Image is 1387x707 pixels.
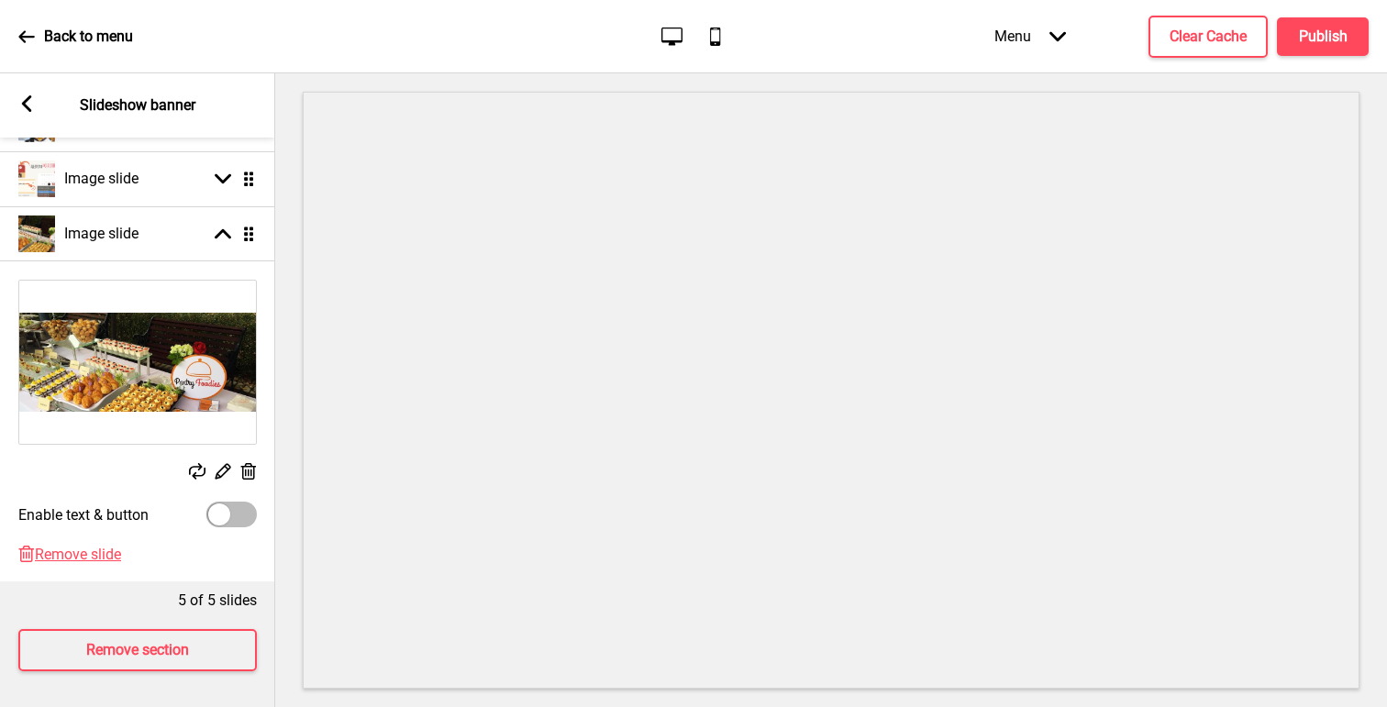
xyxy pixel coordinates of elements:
button: Remove section [18,629,257,671]
p: Back to menu [44,27,133,47]
h4: Remove section [86,640,189,660]
h4: Image slide [64,224,139,244]
p: Slideshow banner [80,95,195,116]
h4: Clear Cache [1170,27,1247,47]
img: Image [19,281,256,444]
span: Remove slide [35,546,121,563]
button: Clear Cache [1148,16,1268,58]
button: Publish [1277,17,1369,56]
h4: Publish [1299,27,1348,47]
h4: Image slide [64,169,139,189]
a: Back to menu [18,12,133,61]
label: Enable text & button [18,506,149,524]
p: 5 of 5 slides [178,591,257,611]
div: Menu [976,9,1084,63]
